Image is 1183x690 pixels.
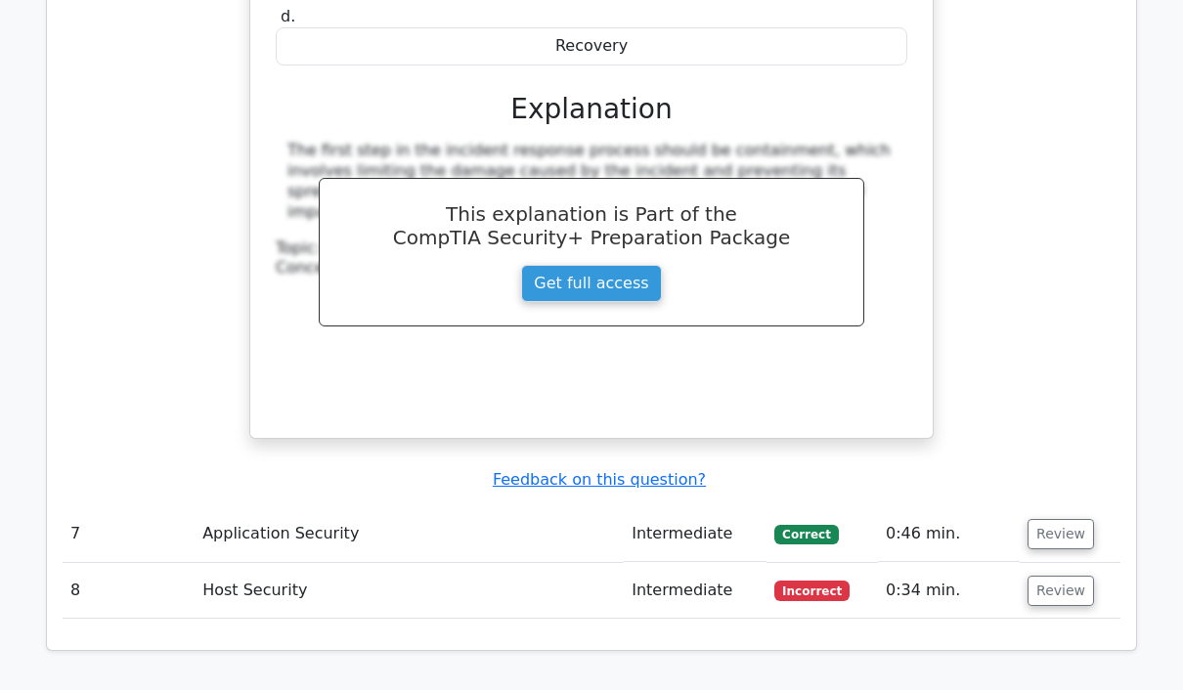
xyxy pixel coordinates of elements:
td: 8 [63,564,195,620]
a: Feedback on this question? [493,471,706,490]
td: Host Security [195,564,624,620]
span: d. [281,8,295,26]
div: Concept: [276,259,907,280]
div: The first step in the incident response process should be containment, which involves limiting th... [287,142,896,223]
span: Incorrect [774,582,850,601]
a: Get full access [521,266,661,303]
td: 7 [63,507,195,563]
td: 0:34 min. [878,564,1020,620]
span: Correct [774,526,838,545]
td: Intermediate [624,507,767,563]
div: Recovery [276,28,907,66]
td: Intermediate [624,564,767,620]
div: Topic: [276,239,907,260]
button: Review [1028,520,1094,550]
td: Application Security [195,507,624,563]
td: 0:46 min. [878,507,1020,563]
button: Review [1028,577,1094,607]
h3: Explanation [287,94,896,127]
